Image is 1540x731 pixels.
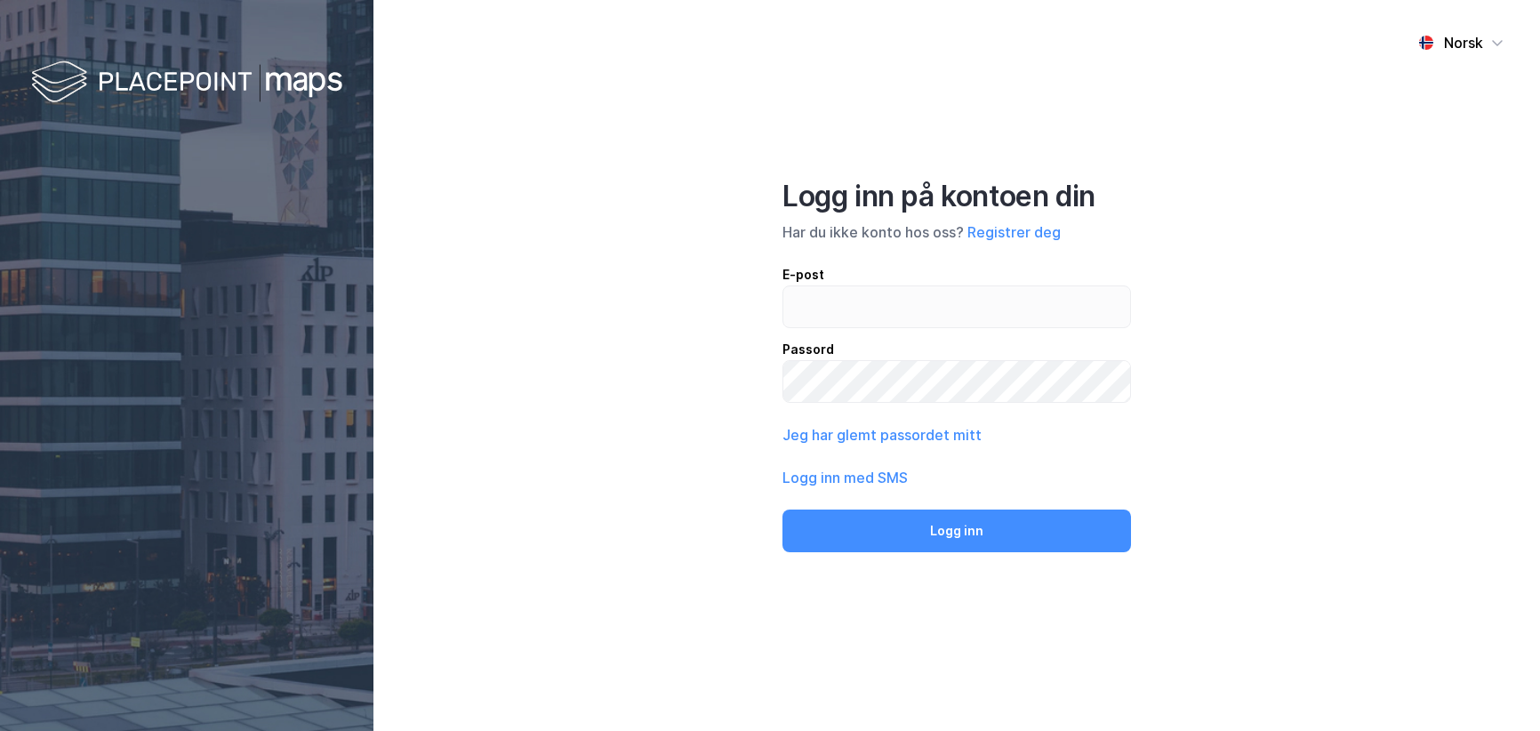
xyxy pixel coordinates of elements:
[31,57,342,109] img: logo-white.f07954bde2210d2a523dddb988cd2aa7.svg
[782,424,982,446] button: Jeg har glemt passordet mitt
[782,510,1131,552] button: Logg inn
[782,467,908,488] button: Logg inn med SMS
[1444,32,1483,53] div: Norsk
[782,339,1131,360] div: Passord
[967,221,1061,243] button: Registrer deg
[782,264,1131,285] div: E-post
[782,221,1131,243] div: Har du ikke konto hos oss?
[782,179,1131,214] div: Logg inn på kontoen din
